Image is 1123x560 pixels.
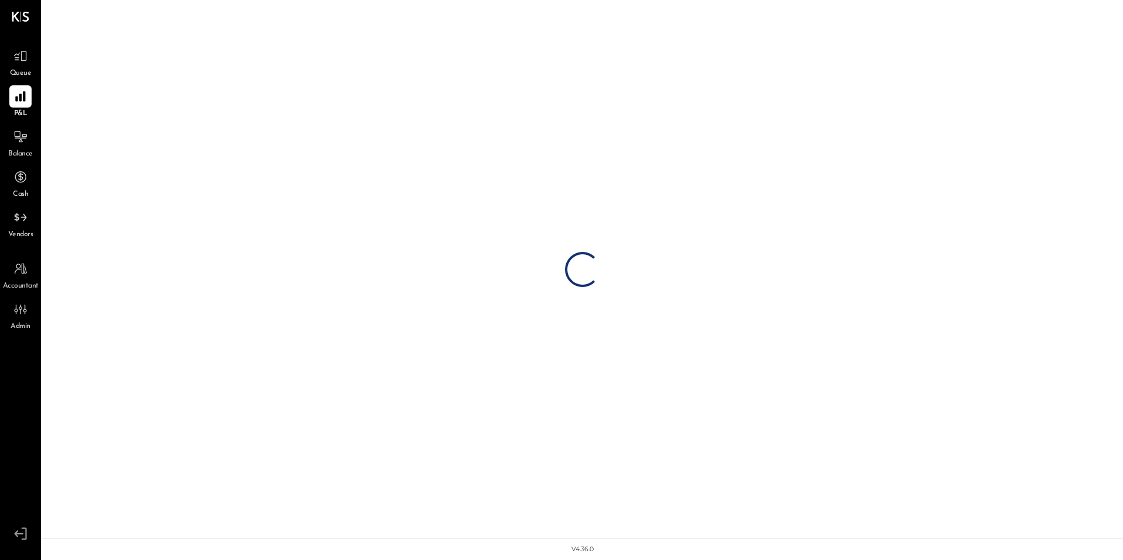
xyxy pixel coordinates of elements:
a: Accountant [1,258,40,292]
a: Cash [1,166,40,200]
span: P&L [14,109,27,119]
span: Admin [11,322,30,332]
a: Balance [1,126,40,160]
div: v 4.36.0 [571,545,594,554]
a: Queue [1,45,40,79]
a: Vendors [1,206,40,240]
span: Vendors [8,230,33,240]
span: Cash [13,189,28,200]
span: Balance [8,149,33,160]
a: Admin [1,298,40,332]
span: Queue [10,68,32,79]
span: Accountant [3,281,39,292]
a: P&L [1,85,40,119]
